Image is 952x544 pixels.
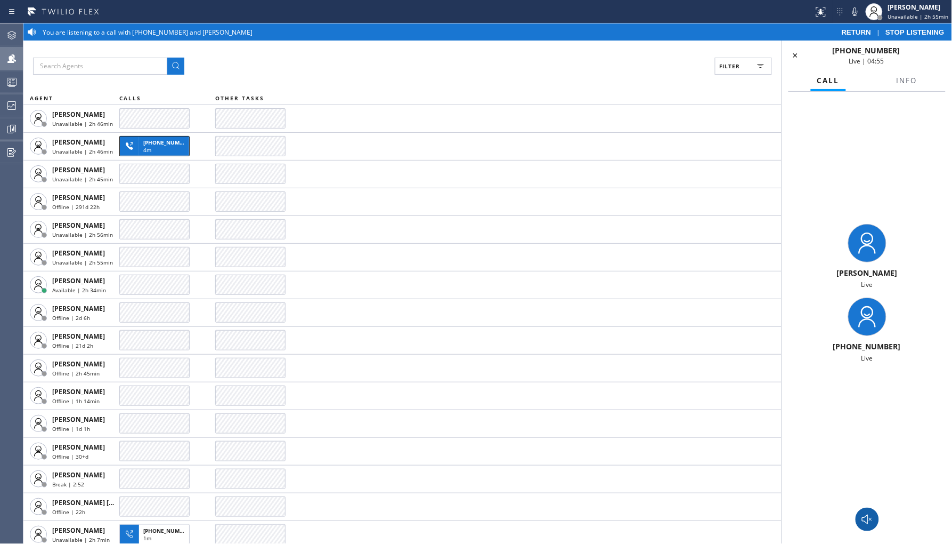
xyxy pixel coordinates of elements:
span: RETURN [842,28,872,36]
span: Offline | 2h 45min [52,370,100,377]
span: [PERSON_NAME] [52,110,105,119]
span: Offline | 1h 14min [52,397,100,405]
span: Unavailable | 2h 46min [52,148,113,155]
span: [PERSON_NAME] [52,276,105,285]
span: Live [861,280,873,289]
span: Offline | 22h [52,508,85,516]
span: [PHONE_NUMBER] [833,341,901,351]
span: [PERSON_NAME] [52,415,105,424]
button: RETURN [836,28,877,37]
span: Call [817,76,840,85]
span: [PERSON_NAME] [52,526,105,535]
span: [PERSON_NAME] [52,304,105,313]
span: Offline | 291d 22h [52,203,100,211]
span: [PERSON_NAME] [52,193,105,202]
span: Unavailable | 2h 55min [52,259,113,266]
span: [PERSON_NAME] [PERSON_NAME] [52,498,159,507]
input: Search Agents [33,58,167,75]
span: Unavailable | 2h 7min [52,536,110,543]
span: Offline | 30+d [52,453,88,460]
button: Call [811,70,846,91]
span: Break | 2:52 [52,481,84,488]
span: Offline | 2d 6h [52,314,90,322]
span: Info [897,76,917,85]
span: [PERSON_NAME] [52,221,105,230]
span: Live [861,354,873,363]
span: Offline | 1d 1h [52,425,90,433]
div: | [836,28,950,37]
span: Unavailable | 2h 45min [52,175,113,183]
span: STOP LISTENING [885,28,945,36]
button: Monitor Call [856,508,879,531]
span: Unavailable | 2h 46min [52,120,113,127]
span: Offline | 21d 2h [52,342,93,349]
button: STOP LISTENING [880,28,950,37]
span: CALLS [119,94,141,102]
span: [PERSON_NAME] [52,359,105,369]
span: [PHONE_NUMBER] [143,139,192,146]
span: OTHER TASKS [215,94,264,102]
button: Mute [848,4,863,19]
span: [PHONE_NUMBER] [833,45,900,55]
button: Filter [715,58,772,75]
button: [PHONE_NUMBER]4m [119,133,193,159]
button: Info [890,70,924,91]
span: You are listening to a call with [PHONE_NUMBER] and [PERSON_NAME] [43,28,253,37]
span: [PERSON_NAME] [52,387,105,396]
span: [PERSON_NAME] [52,332,105,341]
span: [PERSON_NAME] [52,138,105,147]
span: 1m [143,534,151,542]
span: [PERSON_NAME] [52,165,105,174]
span: AGENT [30,94,53,102]
span: [PERSON_NAME] [52,443,105,452]
div: [PERSON_NAME] [786,268,948,278]
span: Live | 04:55 [849,57,884,66]
span: [PHONE_NUMBER] [143,527,192,534]
span: 4m [143,146,151,154]
span: Unavailable | 2h 55min [888,13,949,20]
div: [PERSON_NAME] [888,3,949,12]
span: [PERSON_NAME] [52,470,105,479]
span: Unavailable | 2h 56min [52,231,113,238]
span: Available | 2h 34min [52,286,106,294]
span: Filter [720,62,741,70]
span: [PERSON_NAME] [52,249,105,258]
